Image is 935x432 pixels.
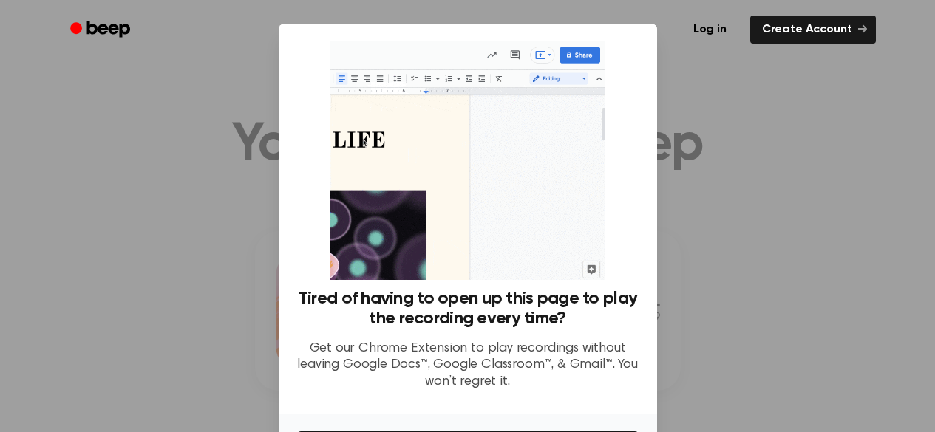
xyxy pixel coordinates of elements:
a: Beep [60,16,143,44]
a: Create Account [750,16,876,44]
a: Log in [679,13,741,47]
p: Get our Chrome Extension to play recordings without leaving Google Docs™, Google Classroom™, & Gm... [296,340,639,391]
img: Beep extension in action [330,41,605,280]
h3: Tired of having to open up this page to play the recording every time? [296,289,639,329]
